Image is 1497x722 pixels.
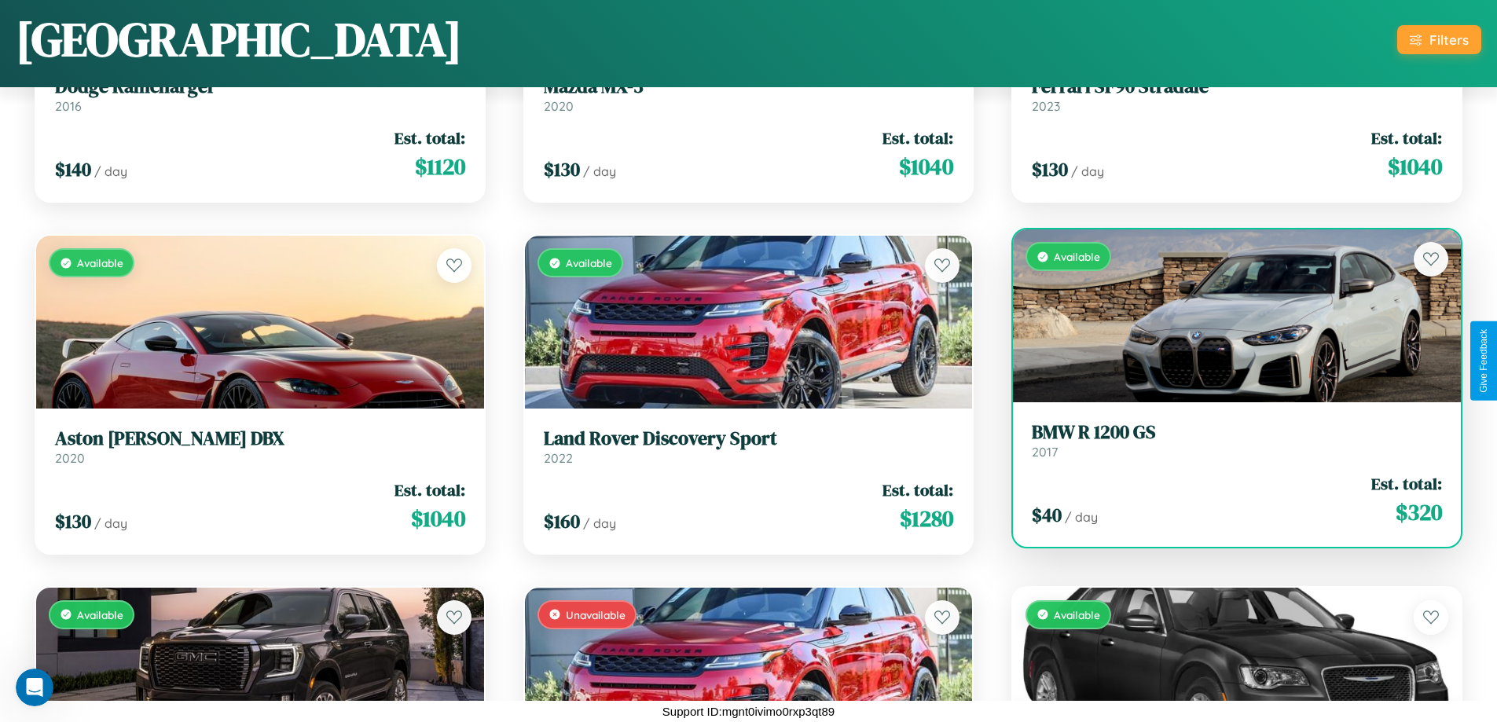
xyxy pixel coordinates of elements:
[415,151,465,182] span: $ 1120
[94,515,127,531] span: / day
[55,427,465,450] h3: Aston [PERSON_NAME] DBX
[1388,151,1442,182] span: $ 1040
[662,701,835,722] p: Support ID: mgnt0ivimo0rxp3qt89
[55,427,465,466] a: Aston [PERSON_NAME] DBX2020
[1032,444,1058,460] span: 2017
[1065,509,1098,525] span: / day
[394,478,465,501] span: Est. total:
[55,156,91,182] span: $ 140
[55,450,85,466] span: 2020
[1032,421,1442,460] a: BMW R 1200 GS2017
[55,508,91,534] span: $ 130
[544,75,954,98] h3: Mazda MX-3
[55,75,465,98] h3: Dodge Ramcharger
[1371,126,1442,149] span: Est. total:
[1054,250,1100,263] span: Available
[566,608,626,621] span: Unavailable
[1371,472,1442,495] span: Est. total:
[1396,497,1442,528] span: $ 320
[1429,31,1469,48] div: Filters
[882,478,953,501] span: Est. total:
[544,427,954,450] h3: Land Rover Discovery Sport
[544,450,573,466] span: 2022
[77,256,123,269] span: Available
[1032,421,1442,444] h3: BMW R 1200 GS
[544,98,574,114] span: 2020
[1032,502,1062,528] span: $ 40
[544,508,580,534] span: $ 160
[77,608,123,621] span: Available
[411,503,465,534] span: $ 1040
[1397,25,1481,54] button: Filters
[583,163,616,179] span: / day
[1032,75,1442,114] a: Ferrari SF90 Stradale2023
[544,75,954,114] a: Mazda MX-32020
[566,256,612,269] span: Available
[55,75,465,114] a: Dodge Ramcharger2016
[55,98,82,114] span: 2016
[544,427,954,466] a: Land Rover Discovery Sport2022
[394,126,465,149] span: Est. total:
[1032,156,1068,182] span: $ 130
[899,151,953,182] span: $ 1040
[1054,608,1100,621] span: Available
[1478,329,1489,393] div: Give Feedback
[16,7,462,71] h1: [GEOGRAPHIC_DATA]
[1032,75,1442,98] h3: Ferrari SF90 Stradale
[544,156,580,182] span: $ 130
[882,126,953,149] span: Est. total:
[94,163,127,179] span: / day
[900,503,953,534] span: $ 1280
[16,669,53,706] iframe: Intercom live chat
[1032,98,1060,114] span: 2023
[1071,163,1104,179] span: / day
[583,515,616,531] span: / day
